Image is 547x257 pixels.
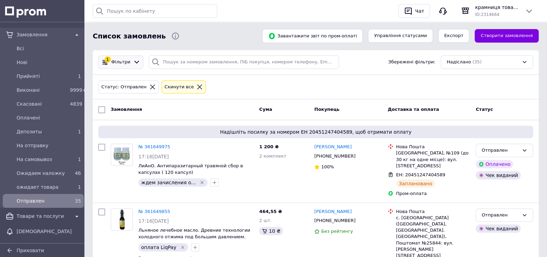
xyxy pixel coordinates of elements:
[396,144,471,150] div: Нова Пошта
[314,218,355,223] span: [PHONE_NUMBER]
[396,172,445,177] span: ЕН: 20451247404589
[314,209,352,215] a: [PERSON_NAME]
[447,59,471,65] span: Надіслано
[101,128,530,135] span: Надішліть посилку за номером ЕН 20451247404589, щоб отримати оплату
[396,179,435,188] div: Заплановано
[17,100,67,107] span: Скасовані
[111,59,130,65] span: Фільтри
[482,212,519,219] div: Отправлен
[78,157,81,162] span: 1
[78,129,81,134] span: 1
[414,6,426,16] div: Чат
[111,144,133,166] a: Фото товару
[321,164,334,169] span: 100%
[138,163,243,175] a: ЛиАнО. Антипаразитарный травяной сбор в капсулах ( 120 капсул)
[259,144,279,149] span: 1 200 ₴
[199,180,205,185] svg: Видалити мітку
[141,245,176,250] span: оплата LiqPay
[368,29,433,43] button: Управління статусами
[262,29,363,43] button: Завантажити звіт по пром-оплаті
[259,209,282,214] span: 464,55 ₴
[259,153,286,159] span: 2 комплект
[259,107,272,112] span: Cума
[476,171,521,179] div: Чек виданий
[476,224,521,233] div: Чек виданий
[475,12,499,17] span: ID: 2314664
[396,150,471,169] div: [GEOGRAPHIC_DATA], №109 (до 30 кг на одне місце): вул. [STREET_ADDRESS]
[180,245,185,250] svg: Видалити мітку
[17,59,81,66] span: Нові
[475,4,519,11] span: крамниця товарів для здоров'я ДОБРІ™
[70,101,82,107] span: 4839
[17,213,70,220] span: Товари та послуги
[476,160,513,168] div: Оплачено
[259,218,272,223] span: 2 шт.
[78,184,81,190] span: 1
[100,83,148,91] div: Статус: Отправлен
[70,87,86,93] span: 9999+
[163,83,195,91] div: Cкинути все
[321,229,353,234] span: Без рейтингу
[17,228,81,235] span: [DEMOGRAPHIC_DATA]
[17,248,44,253] span: Приховати
[259,227,283,235] div: 10 ₴
[93,31,166,41] span: Список замовлень
[17,142,81,149] span: На отправку
[78,73,81,79] span: 1
[149,55,339,69] input: Пошук за номером замовлення, ПІБ покупця, номером телефону, Email, номером накладної
[138,218,169,224] span: 17:16[DATE]
[17,31,70,38] span: Замовлення
[17,87,67,94] span: Виконані
[138,228,250,246] a: Льняное лечебное масло. Древние технологии холодного отжима под большим давлением. 500 мл
[17,45,81,52] span: Всi
[75,198,81,204] span: 35
[111,209,133,231] a: Фото товару
[17,170,67,177] span: Ожидаем наложку
[398,4,430,18] button: Чат
[138,209,170,214] a: № 361649855
[111,107,142,112] span: Замовлення
[388,107,439,112] span: Доставка та оплата
[472,59,482,64] span: (35)
[17,128,67,135] span: Депозиты
[482,147,519,154] div: Отправлен
[104,56,111,63] div: 1
[111,209,133,230] img: Фото товару
[111,144,133,166] img: Фото товару
[314,144,352,150] a: [PERSON_NAME]
[388,59,435,65] span: Збережені фільтри:
[476,107,493,112] span: Статус
[138,154,169,159] span: 17:16[DATE]
[141,180,196,185] span: ждем зачисления о...
[396,209,471,215] div: Нова Пошта
[396,190,471,197] div: Пром-оплата
[475,29,539,43] a: Створити замовлення
[17,197,67,204] span: Отправлен
[314,107,339,112] span: Покупець
[17,156,67,163] span: На самовывоз
[75,170,81,176] span: 46
[93,4,217,18] input: Пошук по кабінету
[17,73,67,80] span: Прийняті
[17,114,81,121] span: Оплачені
[314,153,355,159] span: [PHONE_NUMBER]
[438,29,469,43] button: Експорт
[17,184,67,190] span: ожидает товара
[138,144,170,149] a: № 361649975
